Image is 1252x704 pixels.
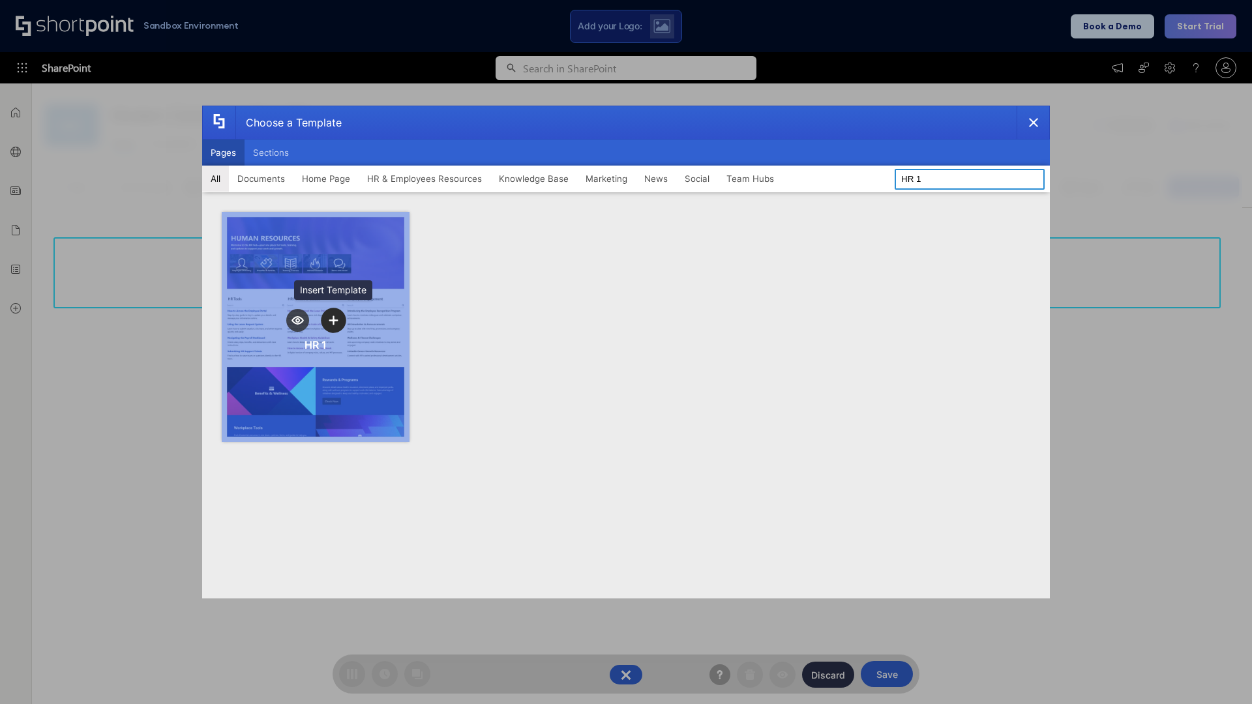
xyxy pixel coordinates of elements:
button: HR & Employees Resources [359,166,490,192]
input: Search [895,169,1045,190]
button: Home Page [293,166,359,192]
div: HR 1 [305,338,327,351]
button: Knowledge Base [490,166,577,192]
iframe: Chat Widget [1187,641,1252,704]
button: Marketing [577,166,636,192]
button: Team Hubs [718,166,782,192]
button: All [202,166,229,192]
button: News [636,166,676,192]
button: Social [676,166,718,192]
button: Documents [229,166,293,192]
button: Sections [245,139,297,166]
div: Choose a Template [235,106,342,139]
button: Pages [202,139,245,166]
div: template selector [202,106,1050,598]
